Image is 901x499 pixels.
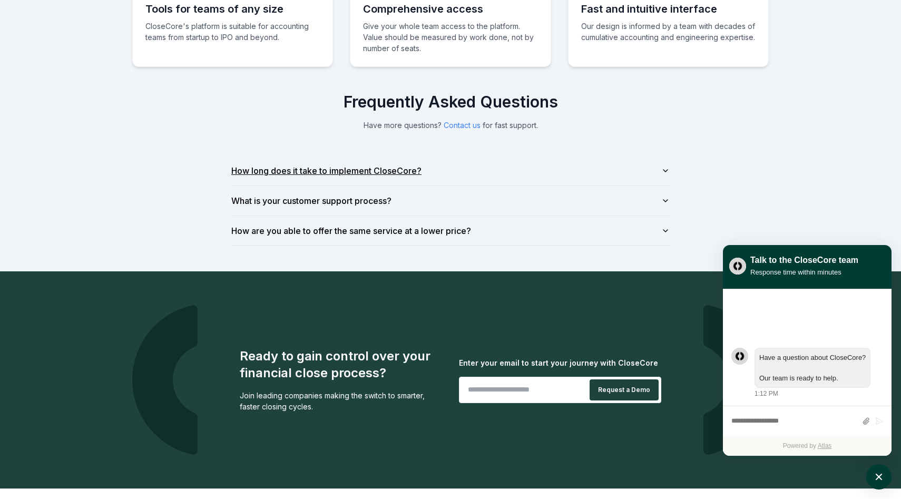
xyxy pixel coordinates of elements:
div: atlas-message-author-avatar [731,348,748,365]
div: atlas-ticket [723,289,892,456]
div: atlas-message-text [759,353,866,384]
div: Response time within minutes [750,267,858,278]
div: atlas-composer [731,412,883,431]
div: Powered by [723,436,892,456]
p: Have more questions? for fast support. [273,120,628,131]
div: 1:12 PM [755,389,778,398]
div: Join leading companies making the switch to smarter, faster closing cycles. [240,390,442,412]
button: Request a Demo [590,379,659,400]
div: Thursday, August 14, 1:12 PM [755,348,883,399]
div: Ready to gain control over your financial close process? [240,348,442,381]
h3: Tools for teams of any size [145,2,320,16]
div: Talk to the CloseCore team [750,254,858,267]
div: Enter your email to start your journey with CloseCore [459,357,661,368]
button: How long does it take to implement CloseCore? [231,156,670,185]
button: Contact us [444,120,481,131]
div: atlas-window [723,245,892,456]
div: atlas-message [731,348,883,399]
h3: Fast and intuitive interface [581,2,756,16]
button: How are you able to offer the same service at a lower price? [231,216,670,246]
a: Atlas [818,442,832,449]
p: Our design is informed by a team with decades of cumulative accounting and engineering expertise. [581,21,756,43]
button: atlas-launcher [866,464,892,490]
p: CloseCore's platform is suitable for accounting teams from startup to IPO and beyond. [145,21,320,43]
img: logo [703,305,769,455]
h3: Comprehensive access [363,2,537,16]
img: logo [132,305,198,455]
p: Give your whole team access to the platform. Value should be measured by work done, not by number... [363,21,537,54]
div: atlas-message-bubble [755,348,870,388]
h2: Frequently Asked Questions [231,92,670,111]
button: Attach files by clicking or dropping files here [862,417,870,426]
img: yblje5SQxOoZuw2TcITt_icon.png [729,258,746,275]
button: What is your customer support process? [231,186,670,216]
